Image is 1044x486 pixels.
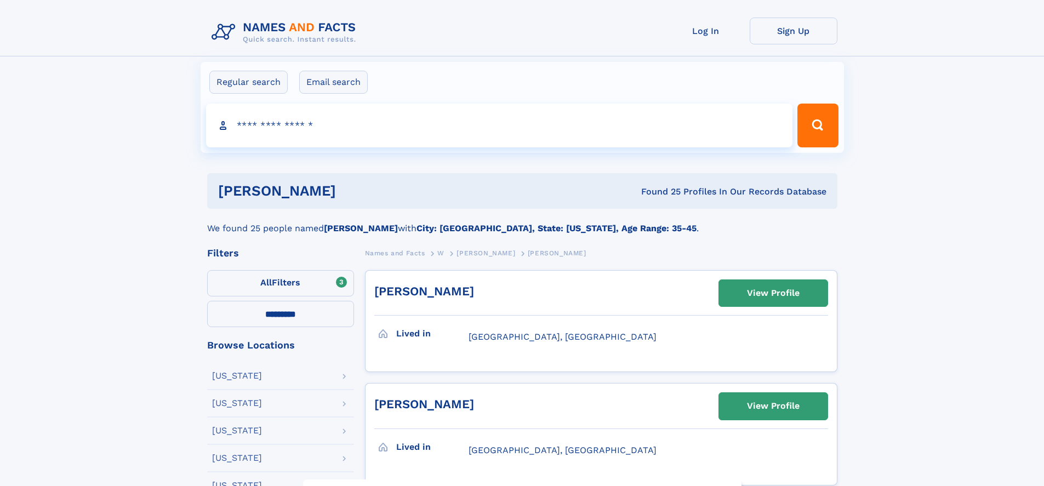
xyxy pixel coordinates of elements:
[299,71,368,94] label: Email search
[437,246,444,260] a: W
[488,186,826,198] div: Found 25 Profiles In Our Records Database
[528,249,586,257] span: [PERSON_NAME]
[719,393,828,419] a: View Profile
[396,438,469,456] h3: Lived in
[750,18,837,44] a: Sign Up
[469,331,657,342] span: [GEOGRAPHIC_DATA], [GEOGRAPHIC_DATA]
[396,324,469,343] h3: Lived in
[212,454,262,462] div: [US_STATE]
[207,340,354,350] div: Browse Locations
[437,249,444,257] span: W
[417,223,697,233] b: City: [GEOGRAPHIC_DATA], State: [US_STATE], Age Range: 35-45
[207,209,837,235] div: We found 25 people named with .
[218,184,489,198] h1: [PERSON_NAME]
[469,445,657,455] span: [GEOGRAPHIC_DATA], [GEOGRAPHIC_DATA]
[747,281,800,306] div: View Profile
[797,104,838,147] button: Search Button
[212,399,262,408] div: [US_STATE]
[365,246,425,260] a: Names and Facts
[457,249,515,257] span: [PERSON_NAME]
[374,284,474,298] a: [PERSON_NAME]
[207,270,354,296] label: Filters
[212,371,262,380] div: [US_STATE]
[662,18,750,44] a: Log In
[209,71,288,94] label: Regular search
[260,277,272,288] span: All
[324,223,398,233] b: [PERSON_NAME]
[207,248,354,258] div: Filters
[207,18,365,47] img: Logo Names and Facts
[457,246,515,260] a: [PERSON_NAME]
[719,280,828,306] a: View Profile
[747,393,800,419] div: View Profile
[212,426,262,435] div: [US_STATE]
[374,397,474,411] a: [PERSON_NAME]
[206,104,793,147] input: search input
